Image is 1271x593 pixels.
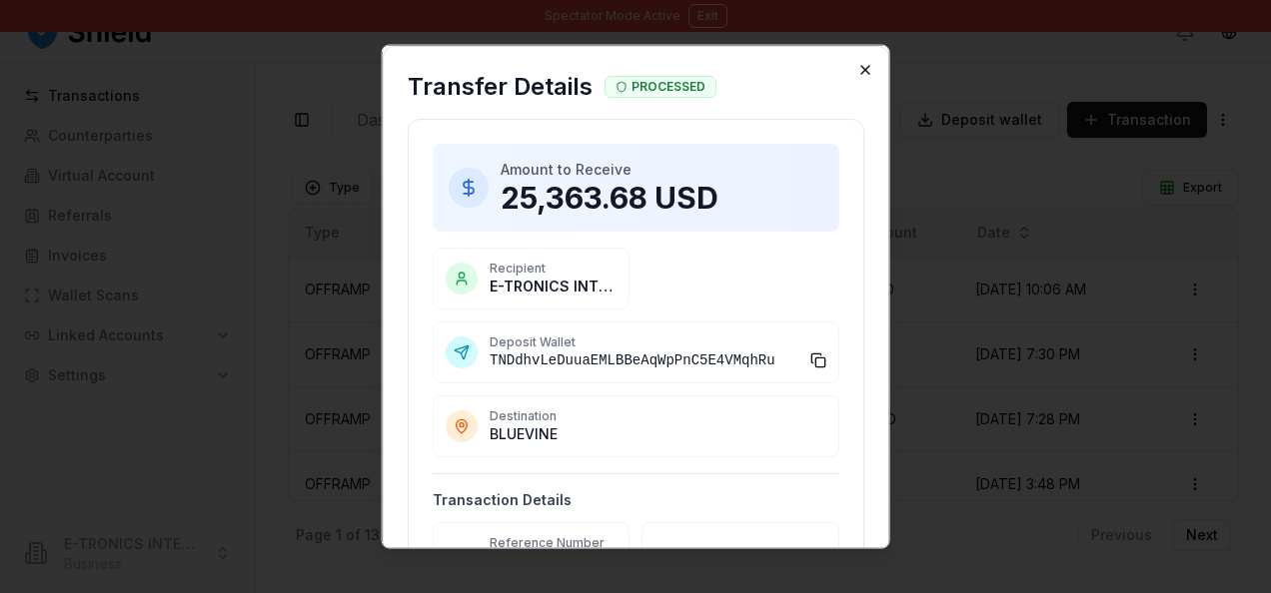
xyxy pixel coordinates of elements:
p: Amount to Receive [501,160,823,180]
p: E-TRONICS INTERNATIONAL CORP [490,277,617,296]
p: Deposit Wallet [490,334,826,350]
p: Recipient [490,261,617,277]
p: Destination [490,408,826,424]
p: 25,363.68 USD [501,180,823,216]
h4: Transaction Details [433,490,839,510]
p: Reference Number [490,535,617,551]
p: BLUEVINE [490,424,826,444]
div: PROCESSED [605,76,716,98]
span: TNDdhvLeDuuaEMLBBeAqWpPnC5E4VMqhRu [490,350,802,370]
h2: Transfer Details [408,71,593,103]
